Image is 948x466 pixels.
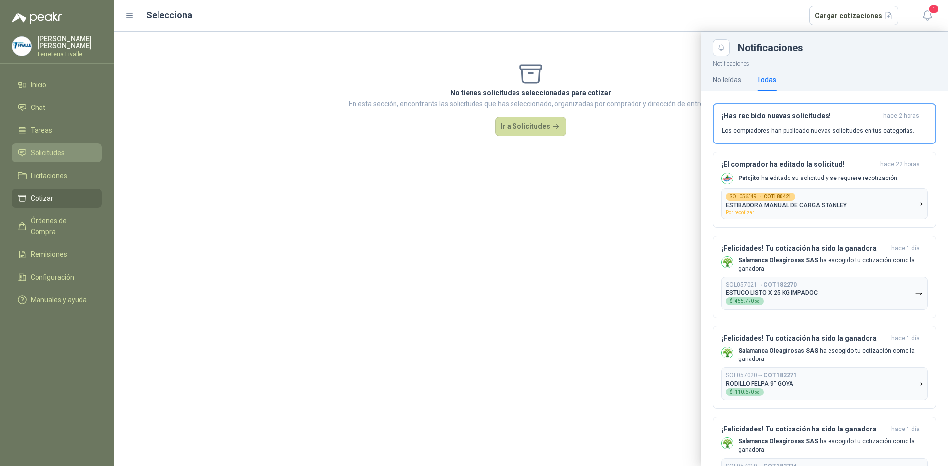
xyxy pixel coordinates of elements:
p: Notificaciones [701,56,948,69]
span: Inicio [31,79,46,90]
p: ha escogido tu cotización como la ganadora [738,437,928,454]
b: COT182271 [763,372,797,379]
button: 1 [918,7,936,25]
div: Todas [757,74,776,85]
p: ESTIBADORA MANUAL DE CARGA STANLEY [726,202,847,209]
h3: ¡Felicidades! Tu cotización ha sido la ganadora [721,425,887,433]
b: Salamanca Oleaginosas SAS [738,347,818,354]
a: Órdenes de Compra [12,212,102,241]
img: Company Logo [722,347,733,358]
h3: ¡El comprador ha editado la solicitud! [721,160,876,169]
p: Los compradores han publicado nuevas solicitudes en tus categorías. [722,126,914,135]
a: Configuración [12,268,102,287]
span: 110.670 [735,390,760,394]
h2: Selecciona [146,8,192,22]
span: Solicitudes [31,147,65,158]
p: RODILLO FELPA 9" GOYA [726,380,793,387]
span: Por recotizar [726,210,754,215]
button: ¡El comprador ha editado la solicitud!hace 22 horas Company LogoPatojito ha editado su solicitud ... [713,152,936,228]
b: COT180421 [764,194,791,199]
span: Chat [31,102,45,113]
span: Remisiones [31,249,67,260]
p: ha editado su solicitud y se requiere recotización. [738,174,899,182]
button: SOL056349→COT180421ESTIBADORA MANUAL DE CARGA STANLEYPor recotizar [721,188,928,219]
a: Manuales y ayuda [12,290,102,309]
a: Remisiones [12,245,102,264]
a: Chat [12,98,102,117]
span: Configuración [31,272,74,283]
span: hace 2 horas [883,112,919,120]
span: hace 1 día [891,425,920,433]
p: SOL057021 → [726,281,797,288]
img: Logo peakr [12,12,62,24]
h3: ¡Felicidades! Tu cotización ha sido la ganadora [721,334,887,343]
p: Ferreteria Fivalle [38,51,102,57]
span: 455.770 [735,299,760,304]
span: Manuales y ayuda [31,294,87,305]
p: [PERSON_NAME] [PERSON_NAME] [38,36,102,49]
div: Notificaciones [738,43,936,53]
img: Company Logo [12,37,31,56]
b: Salamanca Oleaginosas SAS [738,438,818,445]
a: Solicitudes [12,143,102,162]
button: ¡Felicidades! Tu cotización ha sido la ganadorahace 1 día Company LogoSalamanca Oleaginosas SAS h... [713,236,936,319]
img: Company Logo [722,173,733,184]
button: Cargar cotizaciones [809,6,899,26]
a: Cotizar [12,189,102,208]
img: Company Logo [722,257,733,268]
b: Salamanca Oleaginosas SAS [738,257,818,264]
p: SOL057020 → [726,372,797,379]
button: Close [713,39,730,56]
h3: ¡Has recibido nuevas solicitudes! [722,112,879,120]
p: ESTUCO LISTO X 25 KG IMPADOC [726,289,818,296]
p: ha escogido tu cotización como la ganadora [738,347,928,363]
div: $ [726,297,764,305]
span: hace 1 día [891,334,920,343]
p: ha escogido tu cotización como la ganadora [738,256,928,273]
b: COT182270 [763,281,797,288]
span: Tareas [31,125,52,136]
button: SOL057021→COT182270ESTUCO LISTO X 25 KG IMPADOC$455.770,00 [721,277,928,310]
div: No leídas [713,74,741,85]
a: Inicio [12,75,102,94]
span: ,00 [754,390,760,394]
span: 1 [928,4,939,14]
a: Licitaciones [12,166,102,185]
button: ¡Felicidades! Tu cotización ha sido la ganadorahace 1 día Company LogoSalamanca Oleaginosas SAS h... [713,326,936,409]
button: SOL057020→COT182271RODILLO FELPA 9" GOYA$110.670,00 [721,367,928,400]
span: hace 1 día [891,244,920,252]
span: Cotizar [31,193,53,204]
b: Patojito [738,175,760,181]
div: $ [726,388,764,396]
span: Órdenes de Compra [31,215,92,237]
img: Company Logo [722,438,733,449]
button: ¡Has recibido nuevas solicitudes!hace 2 horas Los compradores han publicado nuevas solicitudes en... [713,103,936,144]
span: ,00 [754,299,760,304]
span: Licitaciones [31,170,67,181]
div: SOL056349 → [726,193,795,201]
a: Tareas [12,121,102,140]
h3: ¡Felicidades! Tu cotización ha sido la ganadora [721,244,887,252]
span: hace 22 horas [880,160,920,169]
